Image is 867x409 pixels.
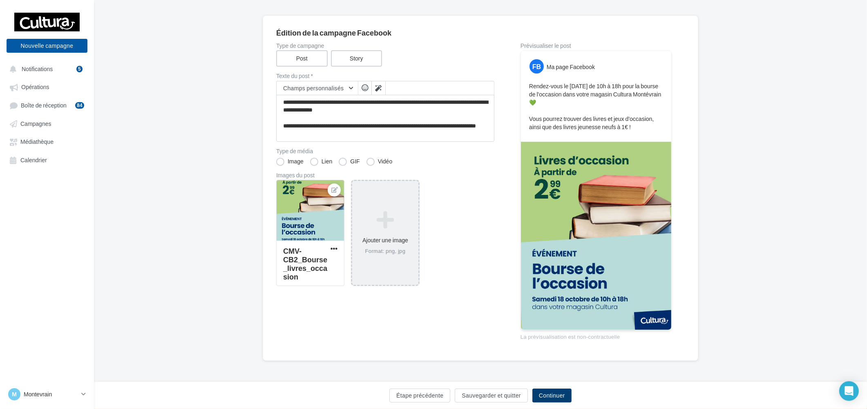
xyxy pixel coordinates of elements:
[521,43,672,49] div: Prévisualiser le post
[276,172,494,178] div: Images du post
[283,246,327,281] div: CMV-CB2_Bourse_livres_occasion
[5,61,86,76] button: Notifications 5
[276,43,494,49] label: Type de campagne
[276,73,494,79] label: Texte du post *
[24,390,78,398] p: Montevrain
[547,63,595,71] div: Ma page Facebook
[331,50,382,67] label: Story
[521,330,672,341] div: La prévisualisation est non-contractuelle
[5,152,89,167] a: Calendrier
[7,39,87,53] button: Nouvelle campagne
[529,82,663,131] p: Rendez-vous le [DATE] de 10h à 18h pour la bourse de l'occasion dans votre magasin Cultura Montév...
[455,389,527,402] button: Sauvegarder et quitter
[283,85,344,92] span: Champs personnalisés
[20,120,51,127] span: Campagnes
[5,79,89,94] a: Opérations
[75,102,84,109] div: 84
[276,29,685,36] div: Édition de la campagne Facebook
[366,158,393,166] label: Vidéo
[276,158,304,166] label: Image
[839,381,859,401] div: Open Intercom Messenger
[7,387,87,402] a: M Montevrain
[532,389,572,402] button: Continuer
[12,390,17,398] span: M
[389,389,450,402] button: Étape précédente
[276,148,494,154] label: Type de média
[5,134,89,149] a: Médiathèque
[20,156,47,163] span: Calendrier
[310,158,332,166] label: Lien
[21,102,67,109] span: Boîte de réception
[21,84,49,91] span: Opérations
[5,116,89,131] a: Campagnes
[20,139,54,145] span: Médiathèque
[277,81,358,95] button: Champs personnalisés
[22,65,53,72] span: Notifications
[76,66,83,72] div: 5
[5,98,89,113] a: Boîte de réception84
[339,158,360,166] label: GIF
[276,50,328,67] label: Post
[530,59,544,74] div: FB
